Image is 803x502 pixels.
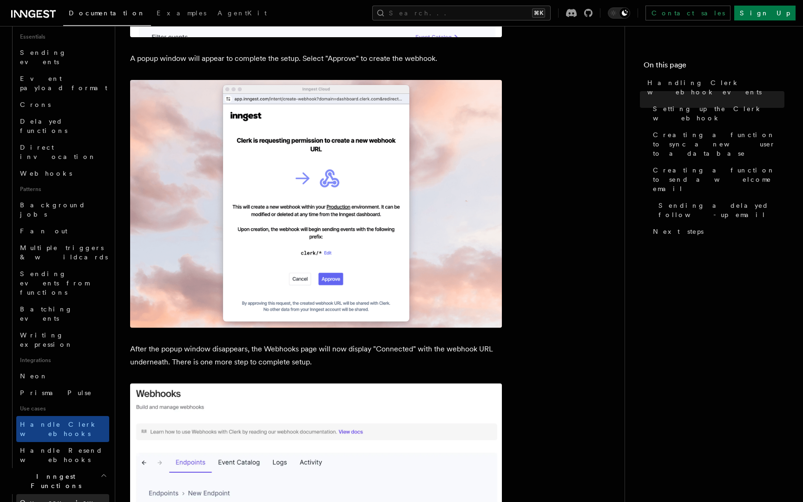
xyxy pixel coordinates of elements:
span: Sending events [20,49,66,66]
span: Setting up the Clerk webhook [653,104,784,123]
a: Delayed functions [16,113,109,139]
span: Event payload format [20,75,107,92]
p: After the popup window disappears, the Webhooks page will now display "Connected" with the webhoo... [130,343,502,369]
span: Sending a delayed follow-up email [658,201,784,219]
span: Prisma Pulse [20,389,92,396]
span: Background jobs [20,201,86,218]
a: Documentation [63,3,151,26]
button: Search...⌘K [372,6,551,20]
a: Webhooks [16,165,109,182]
a: Handling Clerk webhook events [644,74,784,100]
a: Creating a function to send a welcome email [649,162,784,197]
span: Direct invocation [20,144,96,160]
a: Next steps [649,223,784,240]
span: Fan out [20,227,67,235]
p: A popup window will appear to complete the setup. Select "Approve" to create the webhook. [130,52,502,65]
span: Crons [20,101,51,108]
a: Batching events [16,301,109,327]
span: Sending events from functions [20,270,89,296]
span: Integrations [16,353,109,368]
a: Sending events [16,44,109,70]
span: Batching events [20,305,72,322]
a: Sign Up [734,6,796,20]
a: AgentKit [212,3,272,25]
a: Event payload format [16,70,109,96]
span: Webhooks [20,170,72,177]
span: Handle Resend webhooks [20,447,103,463]
span: Writing expression [20,331,73,348]
span: Examples [157,9,206,17]
a: Direct invocation [16,139,109,165]
a: Examples [151,3,212,25]
a: Creating a function to sync a new user to a database [649,126,784,162]
a: Handle Resend webhooks [16,442,109,468]
h4: On this page [644,59,784,74]
span: Neon [20,372,48,380]
a: Prisma Pulse [16,384,109,401]
span: Handling Clerk webhook events [647,78,784,97]
a: Sending events from functions [16,265,109,301]
span: Handle Clerk webhooks [20,421,98,437]
span: Patterns [16,182,109,197]
span: Use cases [16,401,109,416]
span: Next steps [653,227,704,236]
a: Contact sales [645,6,731,20]
button: Toggle dark mode [608,7,630,19]
span: Creating a function to sync a new user to a database [653,130,784,158]
span: AgentKit [217,9,267,17]
a: Sending a delayed follow-up email [655,197,784,223]
span: Essentials [16,29,109,44]
a: Crons [16,96,109,113]
span: Documentation [69,9,145,17]
div: Events & Triggers [7,13,109,468]
a: Background jobs [16,197,109,223]
a: Writing expression [16,327,109,353]
img: The Inngest permissions popup window showing the Approve button. [130,80,502,328]
span: Delayed functions [20,118,67,134]
a: Setting up the Clerk webhook [649,100,784,126]
a: Fan out [16,223,109,239]
span: Multiple triggers & wildcards [20,244,108,261]
a: Multiple triggers & wildcards [16,239,109,265]
button: Inngest Functions [7,468,109,494]
kbd: ⌘K [532,8,545,18]
span: Inngest Functions [7,472,100,490]
a: Neon [16,368,109,384]
a: Handle Clerk webhooks [16,416,109,442]
span: Creating a function to send a welcome email [653,165,784,193]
